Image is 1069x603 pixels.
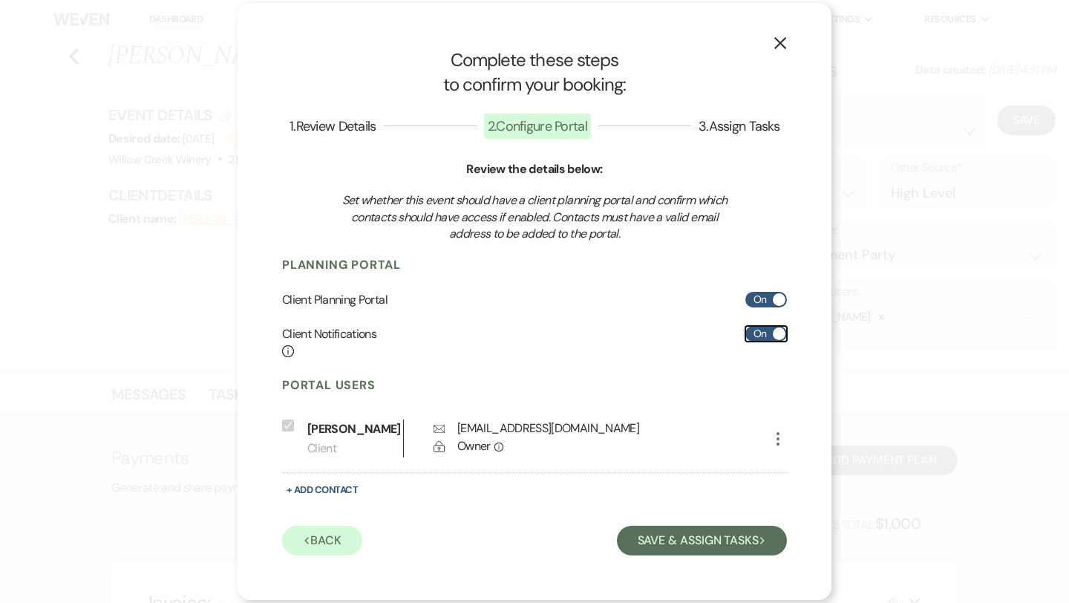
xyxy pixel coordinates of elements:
[484,114,591,139] span: 2 . Configure Portal
[282,480,362,499] button: + Add Contact
[753,325,767,343] span: On
[282,120,383,133] button: 1.Review Details
[457,420,639,437] div: [EMAIL_ADDRESS][DOMAIN_NAME]
[753,290,767,309] span: On
[282,257,787,273] h4: Planning Portal
[477,120,598,133] button: 2.Configure Portal
[617,526,787,555] button: Save & Assign Tasks
[691,120,787,133] button: 3.Assign Tasks
[282,526,362,555] button: Back
[282,48,787,97] h1: Complete these steps to confirm your booking:
[457,437,791,455] div: Owner
[290,117,376,135] span: 1 . Review Details
[333,192,736,242] h3: Set whether this event should have a client planning portal and confirm which contacts should hav...
[282,326,376,359] h6: Client Notifications
[307,439,403,458] p: Client
[282,377,787,394] h4: Portal Users
[282,292,388,308] h6: Client Planning Portal
[307,420,396,439] p: [PERSON_NAME]
[699,117,779,135] span: 3 . Assign Tasks
[282,161,787,177] h6: Review the details below:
